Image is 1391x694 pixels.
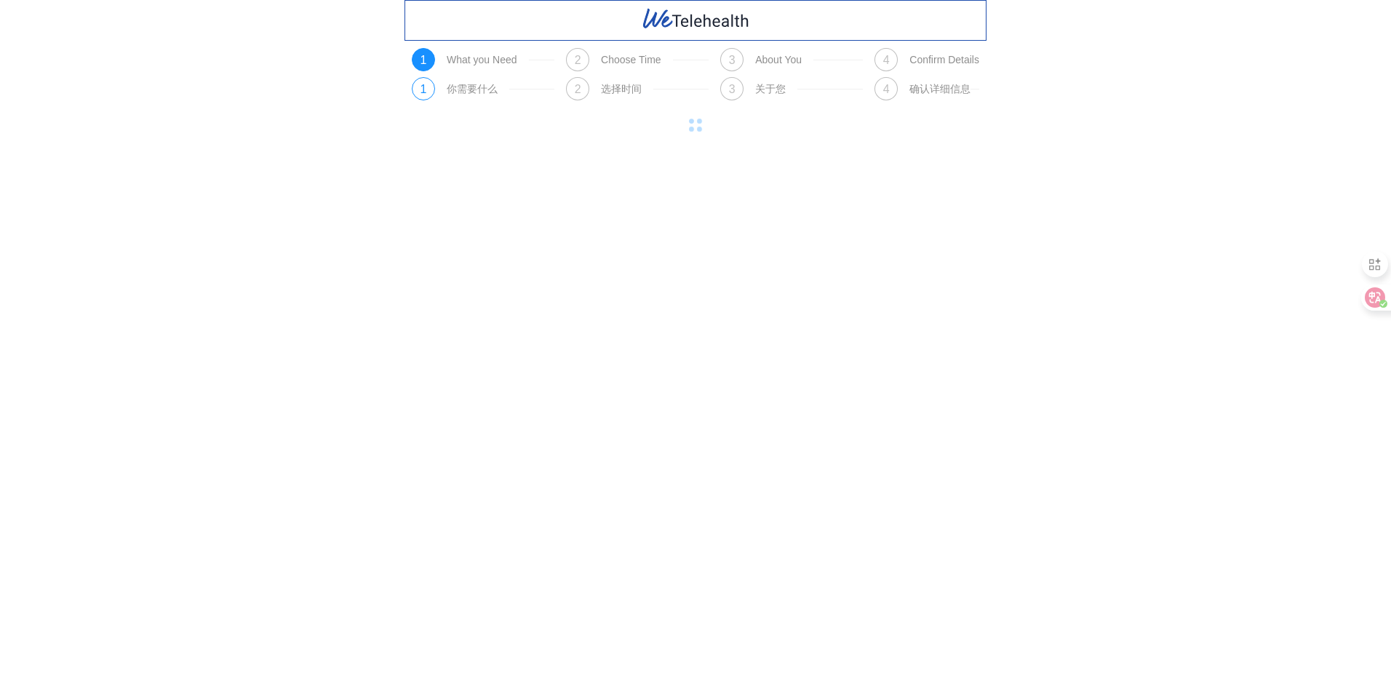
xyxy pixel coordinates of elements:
span: 1 [421,83,427,95]
div: About You [755,54,802,65]
span: 3 [729,83,736,95]
span: 3 [729,54,736,66]
span: 1 [421,54,427,66]
div: Choose Time [601,54,661,65]
span: 4 [883,54,890,66]
div: About You [755,83,786,95]
span: 2 [575,54,581,66]
div: Choose Time [601,83,642,95]
div: What you Need [447,54,517,65]
div: Confirm Details [909,54,979,65]
span: 2 [575,83,581,95]
img: WeTelehealth [641,7,751,31]
div: Confirm Details [909,83,970,95]
span: 4 [883,83,890,95]
div: What you Need [447,83,498,95]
